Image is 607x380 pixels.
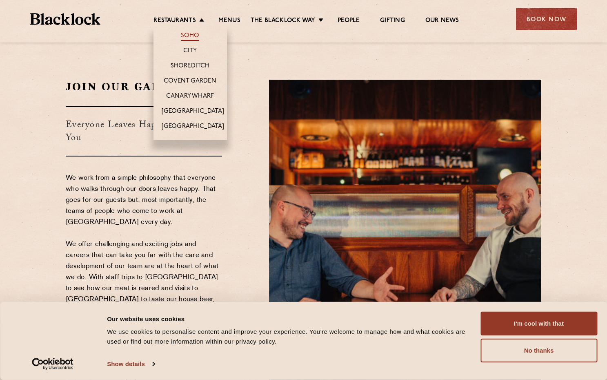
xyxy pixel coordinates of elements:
a: Restaurants [153,17,196,26]
button: I'm cool with that [480,312,597,335]
a: [GEOGRAPHIC_DATA] [162,107,224,116]
img: BL_Textured_Logo-footer-cropped.svg [30,13,101,25]
a: Shoreditch [171,62,210,71]
a: Canary Wharf [166,92,214,101]
h2: Join Our Gang [66,80,222,94]
div: Book Now [516,8,577,30]
a: Our News [425,17,459,26]
a: The Blacklock Way [251,17,315,26]
div: Our website uses cookies [107,314,471,324]
a: People [338,17,360,26]
a: Menus [218,17,240,26]
a: Gifting [380,17,405,26]
a: Usercentrics Cookiebot - opens in a new window [17,358,89,370]
a: Show details [107,358,154,370]
div: We use cookies to personalise content and improve your experience. You're welcome to manage how a... [107,327,471,346]
button: No thanks [480,339,597,362]
a: City [183,47,197,56]
a: Covent Garden [164,77,216,86]
h3: Everyone Leaves Happy, Including You [66,106,222,156]
a: [GEOGRAPHIC_DATA] [162,123,224,132]
a: Soho [181,32,200,41]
